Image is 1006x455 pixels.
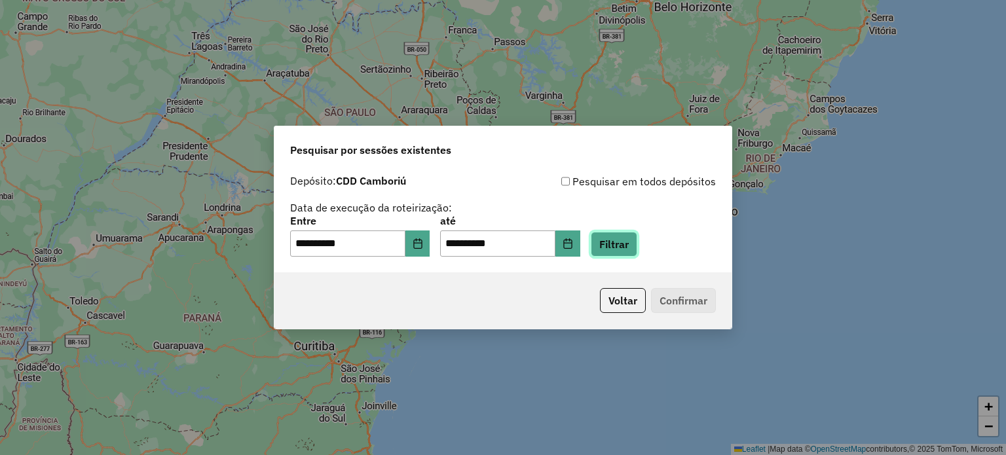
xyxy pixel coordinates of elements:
label: Entre [290,213,430,228]
span: Pesquisar por sessões existentes [290,142,451,158]
button: Voltar [600,288,646,313]
div: Pesquisar em todos depósitos [503,173,716,189]
button: Choose Date [555,230,580,257]
label: Data de execução da roteirização: [290,200,452,215]
label: Depósito: [290,173,406,189]
button: Filtrar [591,232,637,257]
label: até [440,213,580,228]
button: Choose Date [405,230,430,257]
strong: CDD Camboriú [336,174,406,187]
